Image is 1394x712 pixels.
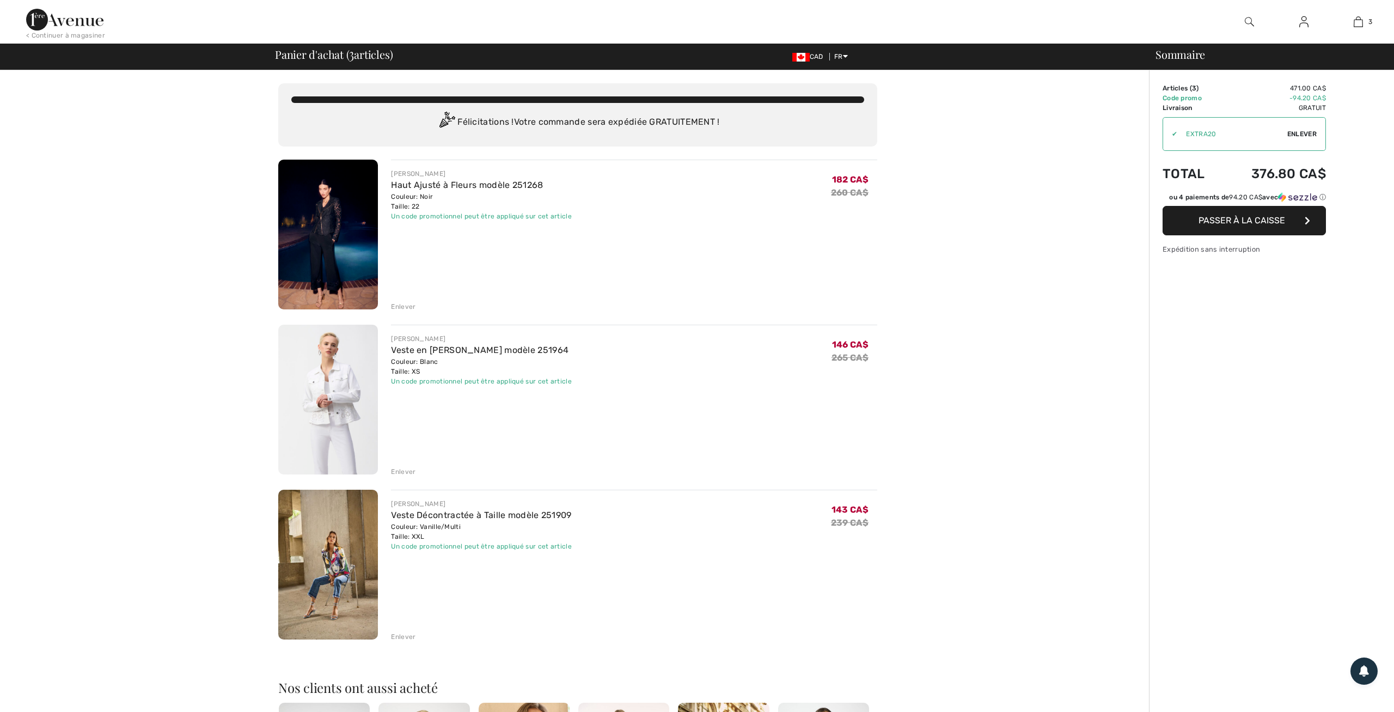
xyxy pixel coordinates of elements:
[792,53,828,60] span: CAD
[391,169,572,179] div: [PERSON_NAME]
[1163,155,1221,192] td: Total
[1163,103,1221,113] td: Livraison
[1299,15,1309,28] img: Mes infos
[832,339,869,350] span: 146 CA$
[391,192,572,211] div: Couleur: Noir Taille: 22
[391,499,572,509] div: [PERSON_NAME]
[831,187,869,198] s: 260 CA$
[391,180,543,190] a: Haut Ajusté à Fleurs modèle 251268
[391,376,572,386] div: Un code promotionnel peut être appliqué sur cet article
[391,522,572,541] div: Couleur: Vanille/Multi Taille: XXL
[1331,15,1385,28] a: 3
[1163,206,1326,235] button: Passer à la caisse
[1163,83,1221,93] td: Articles ( )
[26,31,105,40] div: < Continuer à magasiner
[1368,17,1372,27] span: 3
[1169,192,1326,202] div: ou 4 paiements de avec
[1221,155,1326,192] td: 376.80 CA$
[1163,192,1326,206] div: ou 4 paiements de94.20 CA$avecSezzle Cliquez pour en savoir plus sur Sezzle
[1354,15,1363,28] img: Mon panier
[831,352,869,363] s: 265 CA$
[1245,15,1254,28] img: recherche
[1229,193,1262,201] span: 94.20 CA$
[349,46,354,60] span: 3
[391,510,571,520] a: Veste Décontractée à Taille modèle 251909
[1287,129,1317,139] span: Enlever
[1163,93,1221,103] td: Code promo
[1291,15,1317,29] a: Se connecter
[834,53,848,60] span: FR
[278,160,378,309] img: Haut Ajusté à Fleurs modèle 251268
[1177,118,1287,150] input: Code promo
[1221,83,1326,93] td: 471.00 CA$
[1221,93,1326,103] td: -94.20 CA$
[391,357,572,376] div: Couleur: Blanc Taille: XS
[831,504,869,515] span: 143 CA$
[436,112,457,133] img: Congratulation2.svg
[1192,84,1196,92] span: 3
[391,334,572,344] div: [PERSON_NAME]
[291,112,864,133] div: Félicitations ! Votre commande sera expédiée GRATUITEMENT !
[391,632,415,642] div: Enlever
[831,518,869,528] s: 239 CA$
[278,490,378,640] img: Veste Décontractée à Taille modèle 251909
[1142,49,1387,60] div: Sommaire
[1163,244,1326,254] div: Expédition sans interruption
[1163,129,1177,139] div: ✔
[1278,192,1317,202] img: Sezzle
[1221,103,1326,113] td: Gratuit
[391,302,415,312] div: Enlever
[391,345,568,355] a: Veste en [PERSON_NAME] modèle 251964
[26,9,103,31] img: 1ère Avenue
[278,325,378,474] img: Veste en Jean Fermeture modèle 251964
[1199,215,1285,226] span: Passer à la caisse
[278,681,877,694] h2: Nos clients ont aussi acheté
[391,211,572,221] div: Un code promotionnel peut être appliqué sur cet article
[792,53,810,62] img: Canadian Dollar
[832,174,869,185] span: 182 CA$
[275,49,393,60] span: Panier d'achat ( articles)
[391,541,572,551] div: Un code promotionnel peut être appliqué sur cet article
[391,467,415,477] div: Enlever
